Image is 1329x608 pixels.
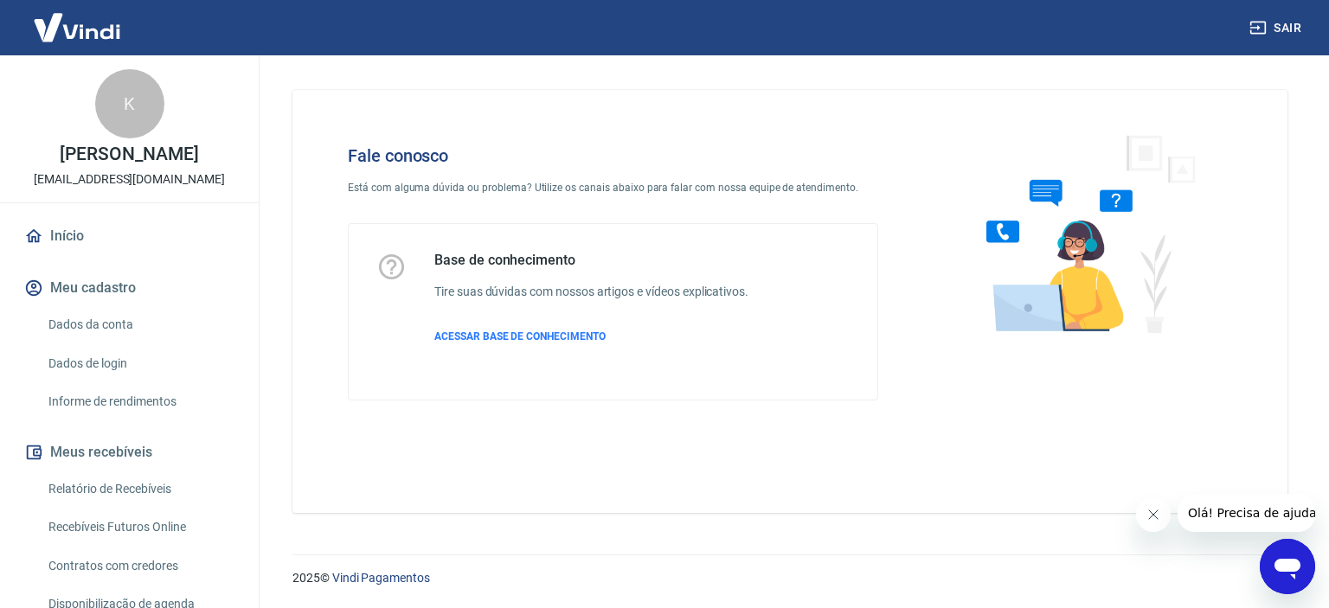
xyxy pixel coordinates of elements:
h6: Tire suas dúvidas com nossos artigos e vídeos explicativos. [434,283,748,301]
button: Sair [1246,12,1308,44]
iframe: Fechar mensagem [1136,497,1171,532]
a: Vindi Pagamentos [332,571,430,585]
div: K [95,69,164,138]
span: ACESSAR BASE DE CONHECIMENTO [434,330,606,342]
iframe: Botão para abrir a janela de mensagens [1260,539,1315,594]
a: Contratos com credores [42,548,238,584]
a: Dados de login [42,346,238,381]
p: Está com alguma dúvida ou problema? Utilize os canais abaixo para falar com nossa equipe de atend... [348,180,878,195]
a: Informe de rendimentos [42,384,238,419]
p: 2025 © [292,569,1287,587]
img: Vindi [21,1,133,54]
a: Início [21,217,238,255]
p: [EMAIL_ADDRESS][DOMAIN_NAME] [34,170,225,189]
a: ACESSAR BASE DE CONHECIMENTO [434,329,748,344]
h5: Base de conhecimento [434,252,748,269]
button: Meu cadastro [21,269,238,307]
a: Dados da conta [42,307,238,342]
p: [PERSON_NAME] [60,145,198,163]
iframe: Mensagem da empresa [1178,494,1315,532]
button: Meus recebíveis [21,433,238,471]
img: Fale conosco [952,118,1215,349]
a: Recebíveis Futuros Online [42,509,238,545]
span: Olá! Precisa de ajuda? [10,12,145,26]
a: Relatório de Recebíveis [42,471,238,507]
h4: Fale conosco [348,145,878,166]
